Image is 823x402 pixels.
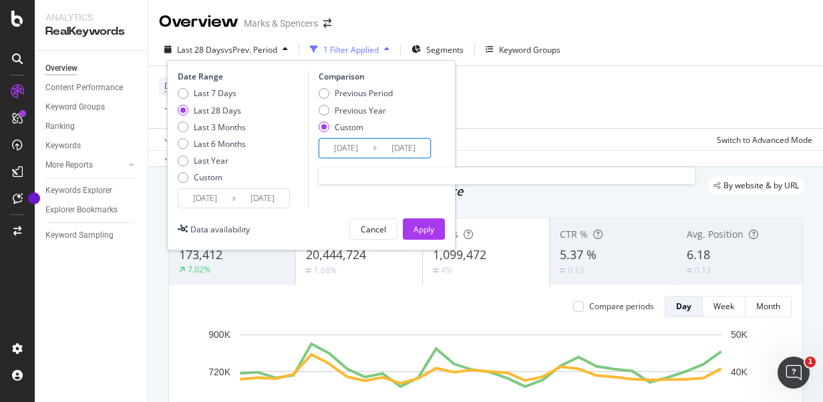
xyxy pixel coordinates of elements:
[687,268,692,272] img: Equal
[164,80,190,91] span: Device
[28,192,40,204] div: Tooltip anchor
[426,44,464,55] span: Segments
[731,367,748,377] text: 40K
[319,139,373,158] input: Start Date
[805,357,816,367] span: 1
[45,184,138,198] a: Keywords Explorer
[414,224,434,235] div: Apply
[194,138,246,150] div: Last 6 Months
[778,357,810,389] iframe: Intercom live chat
[403,218,445,240] button: Apply
[560,228,588,240] span: CTR %
[45,24,137,39] div: RealKeywords
[433,246,486,262] span: 1,099,472
[236,189,289,208] input: End Date
[45,228,138,242] a: Keyword Sampling
[433,268,438,272] img: Equal
[45,81,123,95] div: Content Performance
[194,172,222,183] div: Custom
[178,105,246,116] div: Last 28 Days
[319,105,393,116] div: Previous Year
[178,138,246,150] div: Last 6 Months
[45,158,93,172] div: More Reports
[45,139,81,153] div: Keywords
[560,268,565,272] img: Equal
[194,87,236,99] div: Last 7 Days
[589,300,654,312] div: Compare periods
[306,246,366,262] span: 20,444,724
[179,246,222,262] span: 173,412
[319,122,393,133] div: Custom
[305,39,395,60] button: 1 Filter Applied
[665,296,703,317] button: Day
[178,122,246,133] div: Last 3 Months
[178,189,232,208] input: Start Date
[45,120,138,134] a: Ranking
[499,44,560,55] div: Keyword Groups
[45,158,125,172] a: More Reports
[159,102,212,118] button: Add Filter
[323,19,331,28] div: arrow-right-arrow-left
[178,71,305,82] div: Date Range
[194,155,228,166] div: Last Year
[723,182,799,190] span: By website & by URL
[45,100,138,114] a: Keyword Groups
[177,44,224,55] span: Last 28 Days
[335,105,386,116] div: Previous Year
[319,87,393,99] div: Previous Period
[194,105,241,116] div: Last 28 Days
[480,39,566,60] button: Keyword Groups
[335,122,363,133] div: Custom
[568,264,584,276] div: 0.13
[687,246,710,262] span: 6.18
[178,87,246,99] div: Last 7 Days
[306,268,311,272] img: Equal
[406,39,469,60] button: Segments
[45,100,105,114] div: Keyword Groups
[756,300,780,312] div: Month
[713,300,734,312] div: Week
[224,44,277,55] span: vs Prev. Period
[377,139,430,158] input: End Date
[45,228,114,242] div: Keyword Sampling
[703,296,746,317] button: Week
[190,224,250,235] div: Data availability
[731,329,748,340] text: 50K
[178,172,246,183] div: Custom
[708,176,804,195] div: legacy label
[687,228,744,240] span: Avg. Position
[45,203,118,217] div: Explorer Bookmarks
[560,246,597,262] span: 5.37 %
[188,264,210,275] div: 7.02%
[319,71,435,82] div: Comparison
[323,44,379,55] div: 1 Filter Applied
[746,296,792,317] button: Month
[45,184,112,198] div: Keywords Explorer
[208,329,230,340] text: 900K
[45,139,138,153] a: Keywords
[244,17,318,30] div: Marks & Spencers
[717,134,812,146] div: Switch to Advanced Mode
[335,87,393,99] div: Previous Period
[178,155,246,166] div: Last Year
[45,61,138,75] a: Overview
[159,129,198,150] button: Apply
[676,300,691,312] div: Day
[711,129,812,150] button: Switch to Advanced Mode
[194,122,246,133] div: Last 3 Months
[45,11,137,24] div: Analytics
[361,224,386,235] div: Cancel
[159,39,293,60] button: Last 28 DaysvsPrev. Period
[349,218,397,240] button: Cancel
[45,61,77,75] div: Overview
[695,264,711,276] div: 0.13
[441,264,452,276] div: 4%
[45,81,138,95] a: Content Performance
[208,367,230,377] text: 720K
[45,120,75,134] div: Ranking
[159,11,238,33] div: Overview
[45,203,138,217] a: Explorer Bookmarks
[314,264,337,276] div: 1.68%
